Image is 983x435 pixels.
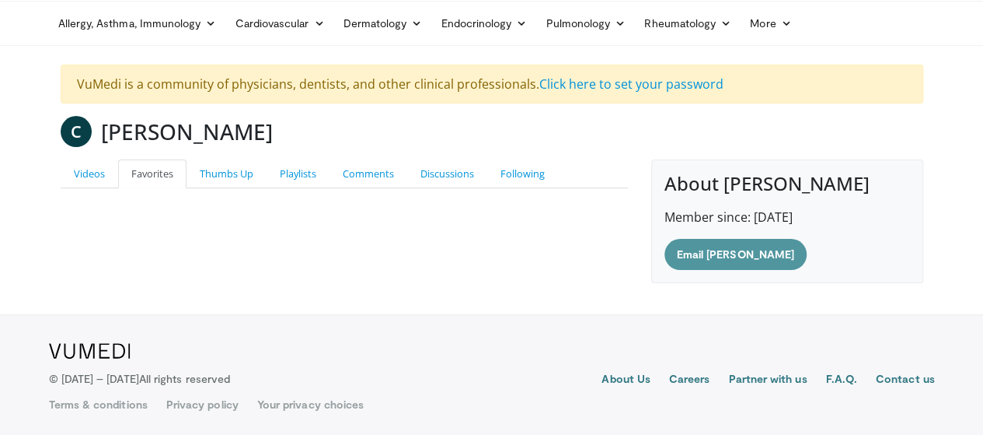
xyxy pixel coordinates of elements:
[118,160,186,188] a: Favorites
[431,8,536,39] a: Endocrinology
[741,8,800,39] a: More
[186,160,267,188] a: Thumbs Up
[257,397,364,412] a: Your privacy choices
[407,160,487,188] a: Discussions
[669,371,710,390] a: Careers
[225,8,333,39] a: Cardiovascular
[49,371,231,387] p: © [DATE] – [DATE]
[61,116,92,147] a: C
[664,239,807,270] a: Email [PERSON_NAME]
[101,116,273,147] h3: [PERSON_NAME]
[664,173,910,195] h4: About [PERSON_NAME]
[61,65,923,103] div: VuMedi is a community of physicians, dentists, and other clinical professionals.
[635,8,741,39] a: Rheumatology
[728,371,807,390] a: Partner with us
[139,372,230,385] span: All rights reserved
[825,371,856,390] a: F.A.Q.
[334,8,432,39] a: Dermatology
[487,160,558,188] a: Following
[49,343,131,359] img: VuMedi Logo
[49,397,148,412] a: Terms & conditions
[166,397,239,412] a: Privacy policy
[536,8,635,39] a: Pulmonology
[49,8,226,39] a: Allergy, Asthma, Immunology
[267,160,329,188] a: Playlists
[664,208,910,226] p: Member since: [DATE]
[539,75,723,93] a: Click here to set your password
[876,371,935,390] a: Contact us
[329,160,407,188] a: Comments
[61,160,118,188] a: Videos
[601,371,650,390] a: About Us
